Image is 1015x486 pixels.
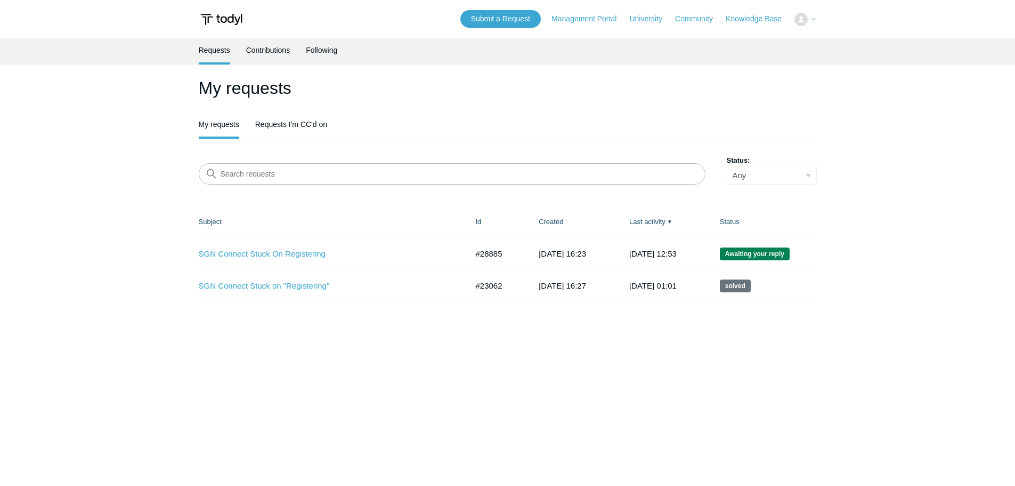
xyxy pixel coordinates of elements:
span: This request has been solved [720,280,751,292]
h1: My requests [199,75,817,101]
a: Knowledge Base [726,13,792,25]
a: Following [306,38,337,62]
time: 2025-10-14T12:53:35+00:00 [629,249,677,258]
a: Last activity▼ [629,218,665,226]
time: 2025-03-19T01:01:44+00:00 [629,281,677,290]
a: SGN Connect Stuck on "Registering" [199,280,452,292]
td: #23062 [465,270,529,302]
img: Todyl Support Center Help Center home page [199,10,244,29]
a: Community [675,13,724,25]
a: Created [539,218,563,226]
td: #28885 [465,238,529,270]
span: ▼ [667,218,672,226]
a: Management Portal [551,13,627,25]
a: SGN Connect Stuck On Registering [199,248,452,260]
th: Subject [199,206,465,238]
a: Submit a Request [460,10,541,28]
span: We are waiting for you to respond [720,248,790,260]
th: Status [709,206,817,238]
time: 2025-10-13T16:23:12+00:00 [539,249,586,258]
a: Requests I'm CC'd on [255,112,327,137]
a: University [629,13,672,25]
a: My requests [199,112,239,137]
input: Search requests [199,163,705,185]
time: 2025-02-19T16:27:04+00:00 [539,281,586,290]
a: Requests [199,38,230,62]
label: Status: [727,155,817,166]
th: Id [465,206,529,238]
a: Contributions [246,38,290,62]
